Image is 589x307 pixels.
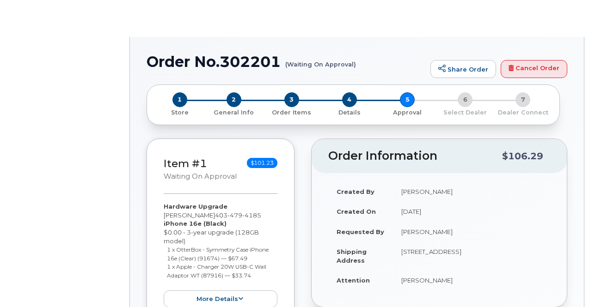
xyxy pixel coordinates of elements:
[164,203,227,210] strong: Hardware Upgrade
[320,107,378,117] a: 4 Details
[501,60,567,78] a: Cancel Order
[147,54,426,70] h1: Order No.302201
[164,157,207,170] a: Item #1
[209,108,259,117] p: General Info
[164,220,227,227] strong: iPhone 16e (Black)
[393,181,550,202] td: [PERSON_NAME]
[393,270,550,290] td: [PERSON_NAME]
[430,60,496,78] a: Share Order
[266,108,317,117] p: Order Items
[154,107,205,117] a: 1 Store
[285,54,356,68] small: (Waiting On Approval)
[227,92,241,107] span: 2
[227,211,242,219] span: 479
[242,211,261,219] span: 4185
[324,108,374,117] p: Details
[172,92,187,107] span: 1
[337,228,384,235] strong: Requested By
[337,277,370,284] strong: Attention
[263,107,320,117] a: 3 Order Items
[328,150,502,163] h2: Order Information
[205,107,263,117] a: 2 General Info
[337,188,374,195] strong: Created By
[215,211,261,219] span: 403
[337,248,367,264] strong: Shipping Address
[247,158,277,168] span: $101.23
[502,147,543,165] div: $106.29
[393,222,550,242] td: [PERSON_NAME]
[337,208,376,215] strong: Created On
[167,263,266,279] small: 1 x Apple - Charger 20W USB-C Wall Adaptor WT (87916) — $33.74
[342,92,357,107] span: 4
[284,92,299,107] span: 3
[167,246,269,262] small: 1 x OtterBox - Symmetry Case iPhone 16e (Clear) (91674) — $67.49
[164,172,237,181] small: Waiting On Approval
[393,241,550,270] td: [STREET_ADDRESS]
[158,108,201,117] p: Store
[393,201,550,222] td: [DATE]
